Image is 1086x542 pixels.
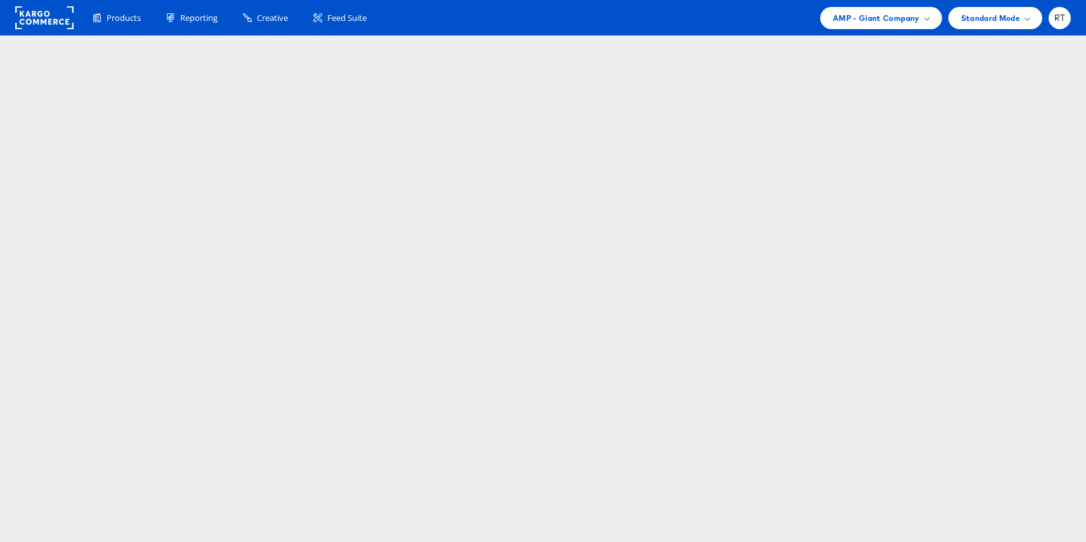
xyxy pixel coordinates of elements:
span: Standard Mode [961,11,1020,25]
span: Feed Suite [327,12,367,24]
span: Reporting [180,12,218,24]
span: RT [1054,14,1066,22]
span: AMP - Giant Company [833,11,920,25]
span: Products [107,12,141,24]
span: Creative [257,12,288,24]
